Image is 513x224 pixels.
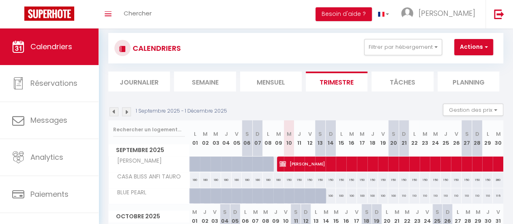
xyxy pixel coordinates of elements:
abbr: V [381,130,385,138]
abbr: L [386,208,388,216]
button: Actions [454,39,493,55]
div: 100 [367,188,378,203]
div: 115 [493,188,503,203]
h3: CALENDRIERS [131,39,181,57]
li: Mensuel [240,72,302,91]
abbr: V [235,130,238,138]
div: 180 [252,172,263,187]
div: 180 [273,172,284,187]
div: 180 [263,172,273,187]
th: 09 [273,120,284,157]
button: Besoin d'aide ? [316,7,372,21]
abbr: L [244,208,247,216]
div: 150 [294,172,305,187]
th: 14 [326,120,336,157]
div: 150 [420,172,430,187]
div: 110 [440,188,451,203]
div: 150 [399,172,409,187]
abbr: S [465,130,468,138]
div: 150 [378,172,389,187]
img: Super Booking [24,7,74,21]
th: 06 [242,120,252,157]
p: 1 Septembre 2025 - 1 Décembre 2025 [136,107,227,115]
abbr: M [263,208,268,216]
div: 110 [461,188,472,203]
abbr: D [402,130,406,138]
button: Ouvrir le widget de chat LiveChat [6,3,31,28]
abbr: S [392,130,395,138]
abbr: L [456,208,459,216]
span: Chercher [124,9,152,17]
th: 12 [305,120,315,157]
abbr: L [413,130,416,138]
th: 17 [357,120,367,157]
div: 180 [232,172,242,187]
div: 150 [440,172,451,187]
abbr: M [324,208,328,216]
span: Septembre 2025 [109,144,189,156]
span: Octobre 2025 [109,211,189,222]
div: 180 [242,172,252,187]
img: ... [401,7,413,20]
th: 15 [336,120,346,157]
abbr: J [274,208,277,216]
abbr: M [395,208,399,216]
button: Gestion des prix [443,104,503,116]
div: 150 [284,172,294,187]
div: 110 [482,188,493,203]
div: 100 [378,188,389,203]
div: 150 [305,172,315,187]
abbr: J [371,130,374,138]
span: Réservations [30,78,77,88]
li: Trimestre [306,72,367,91]
div: 100 [326,188,336,203]
abbr: J [416,208,419,216]
abbr: M [192,208,197,216]
th: 29 [482,120,493,157]
th: 21 [399,120,409,157]
div: 110 [420,188,430,203]
th: 03 [210,120,221,157]
abbr: V [354,208,358,216]
abbr: V [213,208,217,216]
abbr: L [193,130,196,138]
div: 150 [326,172,336,187]
abbr: D [445,208,449,216]
th: 04 [221,120,232,157]
th: 11 [294,120,305,157]
th: 20 [388,120,399,157]
li: Semaine [174,72,236,91]
th: 26 [451,120,461,157]
th: 07 [252,120,263,157]
div: 180 [221,172,232,187]
span: Calendriers [30,41,72,52]
abbr: V [425,208,429,216]
abbr: M [286,130,291,138]
span: Paiements [30,189,69,199]
span: CASA BLISS ANFI TAURO [110,172,183,181]
th: 19 [378,120,389,157]
abbr: M [334,208,339,216]
th: 22 [409,120,420,157]
abbr: V [454,130,458,138]
abbr: S [294,208,298,216]
th: 30 [493,120,503,157]
abbr: V [284,208,288,216]
abbr: M [423,130,427,138]
div: 180 [210,172,221,187]
th: 16 [346,120,357,157]
div: 150 [461,172,472,187]
div: 110 [399,188,409,203]
th: 28 [472,120,483,157]
div: 110 [430,188,440,203]
th: 02 [200,120,210,157]
abbr: M [213,130,218,138]
div: 150 [409,172,420,187]
div: 150 [472,172,483,187]
th: 05 [232,120,242,157]
div: 150 [451,172,461,187]
abbr: M [253,208,258,216]
abbr: M [433,130,438,138]
div: 150 [430,172,440,187]
span: Analytics [30,152,63,162]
